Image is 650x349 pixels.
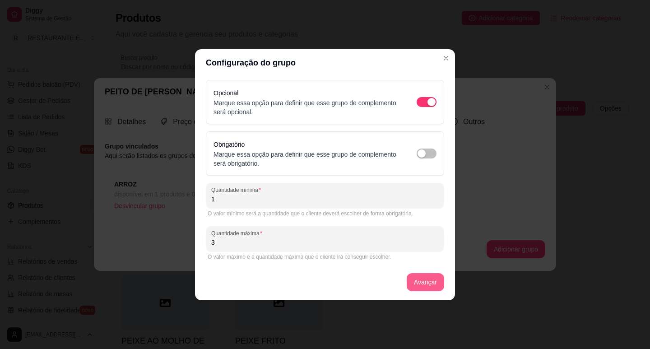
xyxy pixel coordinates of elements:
input: Quantidade mínima [211,195,439,204]
button: Avançar [407,273,444,291]
p: Marque essa opção para definir que esse grupo de complemento será obrigatório. [214,150,399,168]
label: Obrigatório [214,141,245,148]
button: Close [439,51,453,65]
input: Quantidade máxima [211,238,439,247]
label: Quantidade mínima [211,186,264,194]
label: Opcional [214,89,238,97]
div: O valor mínimo será a quantidade que o cliente deverá escolher de forma obrigatória. [208,210,442,217]
label: Quantidade máxima [211,229,265,237]
p: Marque essa opção para definir que esse grupo de complemento será opcional. [214,98,399,116]
header: Configuração do grupo [195,49,455,76]
div: O valor máximo é a quantidade máxima que o cliente irá conseguir escolher. [208,253,442,261]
